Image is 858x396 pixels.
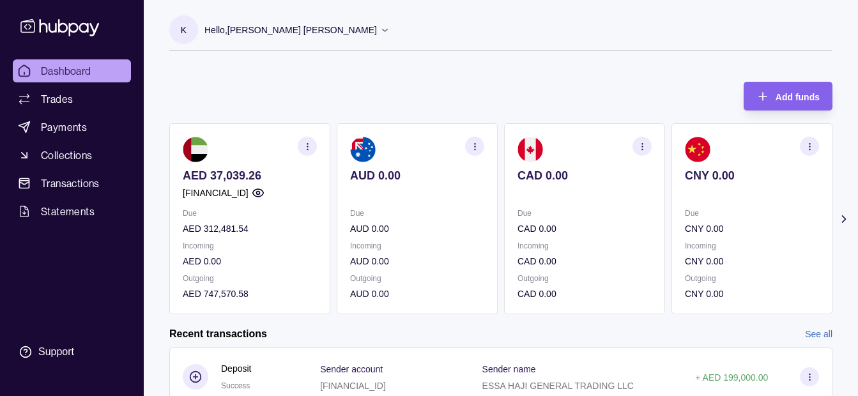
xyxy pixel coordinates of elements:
[13,116,131,139] a: Payments
[482,364,536,374] p: Sender name
[13,59,131,82] a: Dashboard
[517,206,652,220] p: Due
[183,206,317,220] p: Due
[41,119,87,135] span: Payments
[685,239,819,253] p: Incoming
[41,204,95,219] span: Statements
[685,287,819,301] p: CNY 0.00
[685,137,710,162] img: cn
[517,254,652,268] p: CAD 0.00
[183,254,317,268] p: AED 0.00
[320,381,386,391] p: [FINANCIAL_ID]
[517,239,652,253] p: Incoming
[183,222,317,236] p: AED 312,481.54
[350,254,484,268] p: AUD 0.00
[350,287,484,301] p: AUD 0.00
[685,222,819,236] p: CNY 0.00
[183,271,317,286] p: Outgoing
[204,23,377,37] p: Hello, [PERSON_NAME] [PERSON_NAME]
[13,172,131,195] a: Transactions
[350,271,484,286] p: Outgoing
[350,222,484,236] p: AUD 0.00
[517,137,543,162] img: ca
[350,206,484,220] p: Due
[41,63,91,79] span: Dashboard
[805,327,832,341] a: See all
[482,381,634,391] p: ESSA HAJI GENERAL TRADING LLC
[685,271,819,286] p: Outgoing
[38,345,74,359] div: Support
[685,169,819,183] p: CNY 0.00
[13,144,131,167] a: Collections
[517,169,652,183] p: CAD 0.00
[183,287,317,301] p: AED 747,570.58
[41,91,73,107] span: Trades
[183,169,317,183] p: AED 37,039.26
[41,176,100,191] span: Transactions
[350,169,484,183] p: AUD 0.00
[183,239,317,253] p: Incoming
[13,339,131,365] a: Support
[221,381,250,390] span: Success
[517,287,652,301] p: CAD 0.00
[517,271,652,286] p: Outgoing
[776,92,820,102] span: Add funds
[13,88,131,110] a: Trades
[41,148,92,163] span: Collections
[695,372,768,383] p: + AED 199,000.00
[181,23,187,37] p: K
[744,82,832,110] button: Add funds
[221,362,251,376] p: Deposit
[169,327,267,341] h2: Recent transactions
[685,254,819,268] p: CNY 0.00
[183,137,208,162] img: ae
[183,186,249,200] p: [FINANCIAL_ID]
[13,200,131,223] a: Statements
[685,206,819,220] p: Due
[350,239,484,253] p: Incoming
[320,364,383,374] p: Sender account
[517,222,652,236] p: CAD 0.00
[350,137,376,162] img: au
